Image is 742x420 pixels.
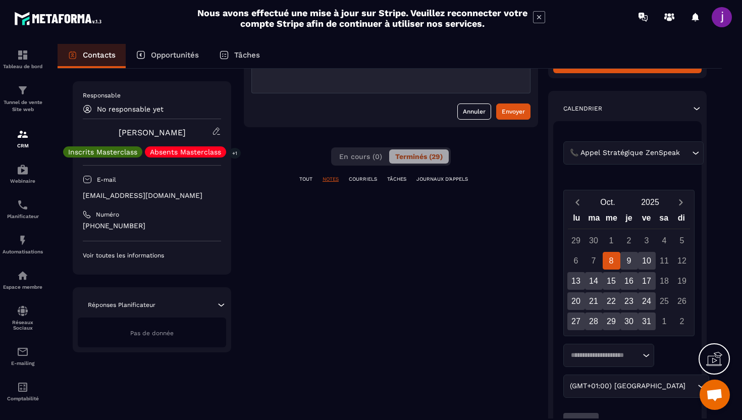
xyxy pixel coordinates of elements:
[3,227,43,262] a: automationsautomationsAutomatisations
[656,312,673,330] div: 1
[629,193,671,211] button: Open years overlay
[234,50,260,60] p: Tâches
[3,178,43,184] p: Webinaire
[3,41,43,77] a: formationformationTableau de bord
[3,297,43,338] a: social-networksocial-networkRéseaux Sociaux
[299,176,312,183] p: TOUT
[638,272,656,290] div: 17
[567,381,687,392] span: (GMT+01:00) [GEOGRAPHIC_DATA]
[656,272,673,290] div: 18
[3,320,43,331] p: Réseaux Sociaux
[457,103,491,120] button: Annuler
[603,272,620,290] div: 15
[3,121,43,156] a: formationformationCRM
[387,176,406,183] p: TÂCHES
[585,312,603,330] div: 28
[620,272,638,290] div: 16
[563,141,704,165] div: Search for option
[3,143,43,148] p: CRM
[656,252,673,270] div: 11
[672,211,690,229] div: di
[150,148,221,155] p: Absents Masterclass
[567,272,585,290] div: 13
[17,128,29,140] img: formation
[567,292,585,310] div: 20
[567,232,585,249] div: 29
[126,44,209,68] a: Opportunités
[568,195,587,209] button: Previous month
[567,350,640,360] input: Search for option
[3,64,43,69] p: Tableau de bord
[209,44,270,68] a: Tâches
[687,381,695,392] input: Search for option
[585,272,603,290] div: 14
[638,312,656,330] div: 31
[349,176,377,183] p: COURRIELS
[68,148,137,155] p: Inscrits Masterclass
[603,232,620,249] div: 1
[585,292,603,310] div: 21
[496,103,531,120] button: Envoyer
[17,164,29,176] img: automations
[673,312,691,330] div: 2
[585,232,603,249] div: 30
[389,149,449,164] button: Terminés (29)
[656,232,673,249] div: 4
[130,330,174,337] span: Pas de donnée
[83,251,221,259] p: Voir toutes les informations
[17,199,29,211] img: scheduler
[17,49,29,61] img: formation
[58,44,126,68] a: Contacts
[671,195,690,209] button: Next month
[3,77,43,121] a: formationformationTunnel de vente Site web
[638,211,655,229] div: ve
[83,221,221,231] p: [PHONE_NUMBER]
[585,252,603,270] div: 7
[502,107,525,117] div: Envoyer
[673,272,691,290] div: 19
[17,234,29,246] img: automations
[3,156,43,191] a: automationsautomationsWebinaire
[656,292,673,310] div: 25
[119,128,186,137] a: [PERSON_NAME]
[97,176,116,184] p: E-mail
[673,252,691,270] div: 12
[620,292,638,310] div: 23
[563,344,654,367] div: Search for option
[416,176,468,183] p: JOURNAUX D'APPELS
[568,211,586,229] div: lu
[88,301,155,309] p: Réponses Planificateur
[620,252,638,270] div: 9
[3,374,43,409] a: accountantaccountantComptabilité
[3,214,43,219] p: Planificateur
[3,284,43,290] p: Espace membre
[638,292,656,310] div: 24
[97,105,164,113] p: No responsable yet
[586,211,603,229] div: ma
[587,193,629,211] button: Open months overlay
[682,147,690,159] input: Search for option
[17,305,29,317] img: social-network
[568,232,690,330] div: Calendar days
[83,191,221,200] p: [EMAIL_ADDRESS][DOMAIN_NAME]
[3,338,43,374] a: emailemailE-mailing
[96,211,119,219] p: Numéro
[395,152,443,161] span: Terminés (29)
[655,211,673,229] div: sa
[3,360,43,366] p: E-mailing
[3,262,43,297] a: automationsautomationsEspace membre
[638,232,656,249] div: 3
[603,211,620,229] div: me
[563,104,602,113] p: Calendrier
[3,249,43,254] p: Automatisations
[83,50,116,60] p: Contacts
[339,152,382,161] span: En cours (0)
[567,252,585,270] div: 6
[567,147,682,159] span: 📞 Appel Stratégique ZenSpeak
[638,252,656,270] div: 10
[603,252,620,270] div: 8
[197,8,528,29] h2: Nous avons effectué une mise à jour sur Stripe. Veuillez reconnecter votre compte Stripe afin de ...
[620,211,638,229] div: je
[17,381,29,393] img: accountant
[17,270,29,282] img: automations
